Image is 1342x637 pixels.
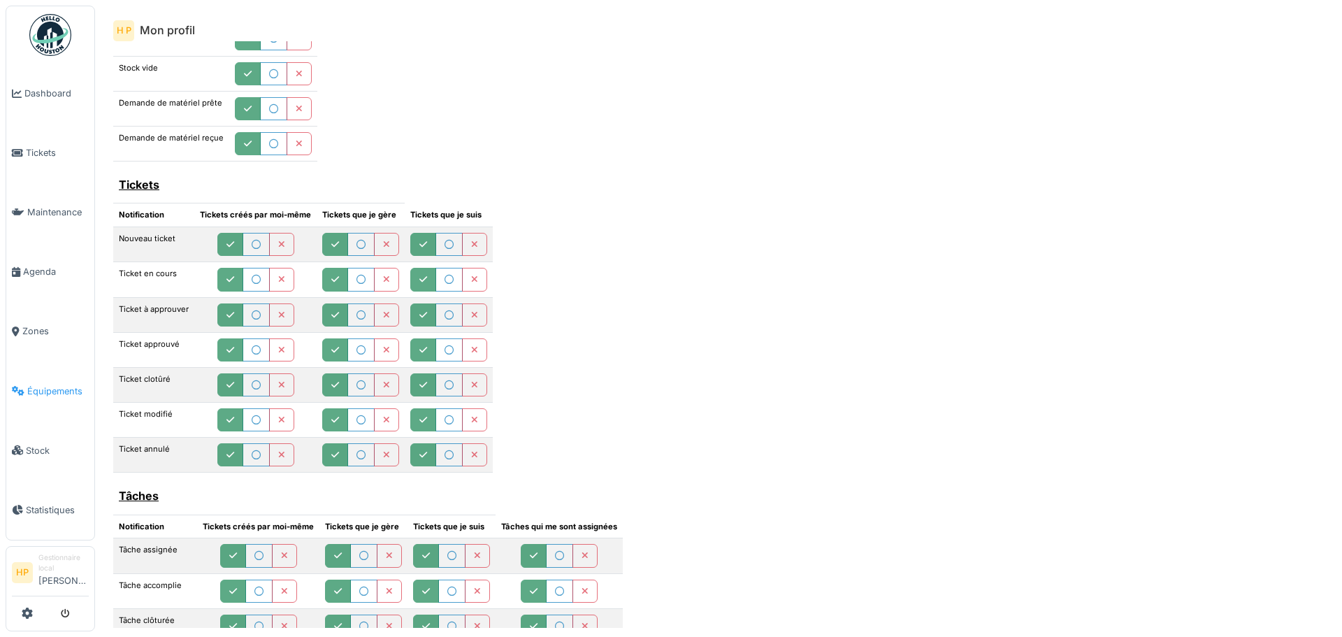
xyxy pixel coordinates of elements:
th: Tickets créés par moi-même [194,203,317,227]
h6: Tickets [119,178,399,192]
div: H P [113,20,134,41]
span: Équipements [27,385,89,398]
a: Zones [6,302,94,362]
td: Ticket approuvé [113,332,194,367]
td: Ticket clotûré [113,367,194,402]
th: Tickets que je suis [405,203,493,227]
label: Stock vide [119,62,158,74]
td: Nouveau ticket [113,227,194,262]
td: Ticket à approuver [113,297,194,332]
th: Tickets que je gère [319,515,407,538]
a: HP Gestionnaire local[PERSON_NAME] [12,552,89,596]
a: Agenda [6,242,94,301]
td: Ticket en cours [113,262,194,297]
td: Ticket annulé [113,438,194,473]
h6: Tâches [119,489,490,503]
th: Tickets créés par moi-même [197,515,319,538]
a: Stock [6,421,94,480]
td: Ticket modifié [113,403,194,438]
img: Badge_color-CXgf-gQk.svg [29,14,71,56]
li: [PERSON_NAME] [38,552,89,593]
span: Stock [26,444,89,457]
label: Demande de matériel prête [119,97,222,109]
td: Tâche accomplie [113,573,197,608]
th: Notification [113,515,197,538]
a: Statistiques [6,480,94,540]
a: Dashboard [6,64,94,123]
th: Tâches qui me sont assignées [496,515,623,538]
span: Agenda [23,265,89,278]
span: Tickets [26,146,89,159]
a: Tickets [6,123,94,182]
span: Zones [22,324,89,338]
li: HP [12,562,33,583]
th: Notification [113,203,194,227]
th: Tickets que je suis [407,515,496,538]
span: Dashboard [24,87,89,100]
td: Tâche assignée [113,538,197,573]
label: Demande de matériel reçue [119,132,224,144]
a: Équipements [6,362,94,421]
th: Tickets que je gère [317,203,405,227]
div: Gestionnaire local [38,552,89,574]
a: Maintenance [6,182,94,242]
h6: Mon profil [140,24,195,37]
span: Statistiques [26,503,89,517]
span: Maintenance [27,206,89,219]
